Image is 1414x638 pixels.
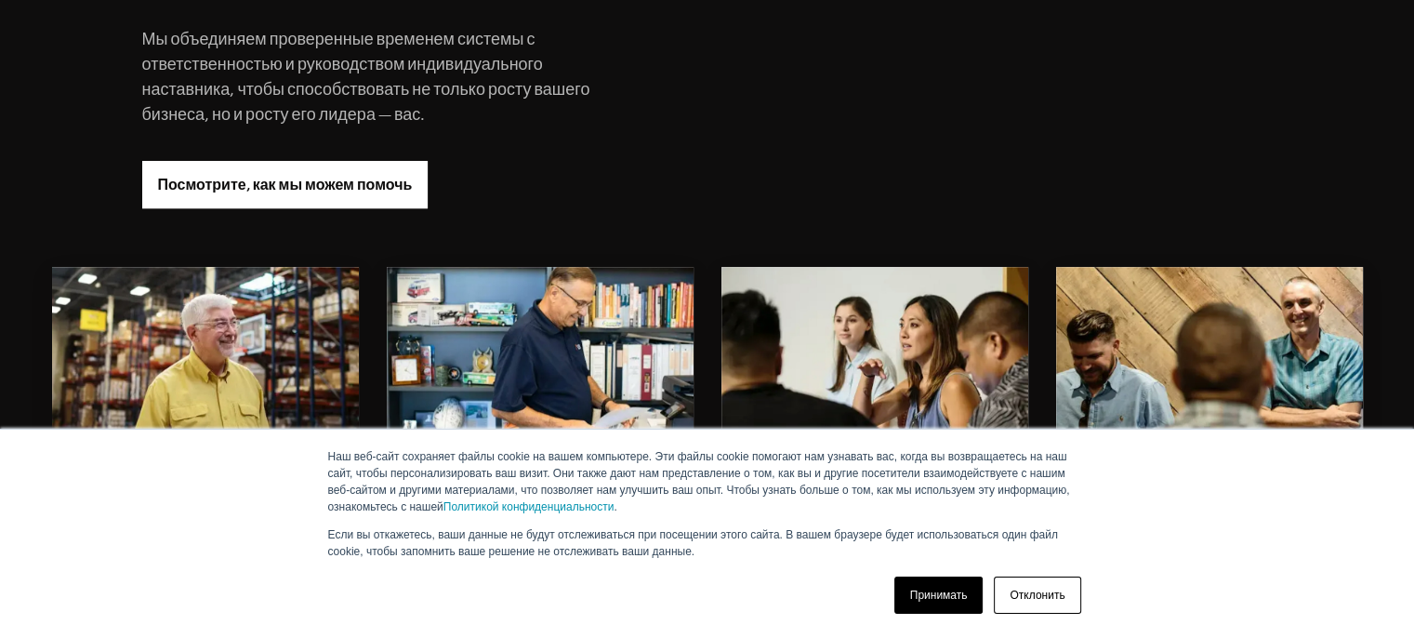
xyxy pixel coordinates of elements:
[721,266,1028,453] img: В число книг входят «За пределами электронного мифа», «Электронный миф», «Электронный миф».
[894,577,984,614] a: Принимать
[994,577,1080,614] a: Отклонить
[1010,589,1064,602] font: Отклонить
[1056,266,1363,453] img: В число книг входят «За пределами электронного мифа», «Электронный миф», «Электронный миф».
[328,450,1070,513] font: Наш веб-сайт сохраняет файлы cookie на вашем компьютере. Эти файлы cookie помогают нам узнавать в...
[142,31,590,123] font: Мы объединяем проверенные временем системы с ответственностью и руководством индивидуального наст...
[142,161,429,208] a: Посмотрите, как мы можем помочь
[387,266,694,453] img: за пределами электронного мифа, электронный миф, электронный миф
[910,589,968,602] font: Принимать
[158,177,413,193] font: Посмотрите, как мы можем помочь
[614,500,616,513] font: .
[443,500,614,513] a: Политикой конфиденциальности
[328,528,1058,558] font: Если вы откажетесь, ваши данные не будут отслеживаться при посещении этого сайта. В вашем браузер...
[52,266,359,453] img: за пределами электронного мифа, электронный миф, электронный миф, пересмотренный электронный миф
